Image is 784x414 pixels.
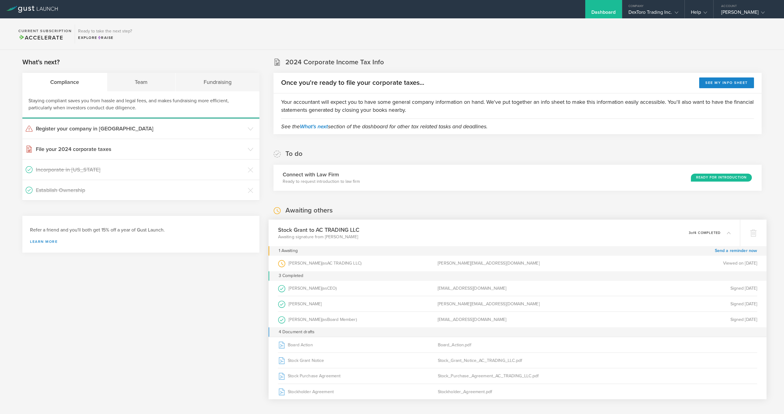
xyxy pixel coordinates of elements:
[327,317,356,322] span: Board Member
[721,9,773,18] div: [PERSON_NAME]
[283,179,360,185] p: Ready to request introduction to law firm
[36,186,245,194] h3: Establish Ownership
[438,255,597,271] div: [PERSON_NAME][EMAIL_ADDRESS][DOMAIN_NAME]
[97,36,114,40] span: Raise
[78,35,132,40] div: Explore
[715,246,757,255] a: Send a reminder now
[438,352,597,368] div: Stock_Grant_Notice_AC_TRADING_LLC.pdf
[438,280,597,296] div: [EMAIL_ADDRESS][DOMAIN_NAME]
[278,384,438,399] div: Stockholder Agreement
[176,73,259,91] div: Fundraising
[278,280,438,296] div: [PERSON_NAME]
[36,145,245,153] h3: File your 2024 corporate taxes
[597,312,757,327] div: Signed [DATE]
[75,24,135,43] div: Ready to take the next step?ExploreRaise
[281,98,754,114] p: Your accountant will expect you to have some general company information on hand. We've put toget...
[22,58,60,67] h2: What's next?
[278,296,438,311] div: [PERSON_NAME]
[278,234,359,240] p: Awaiting signature from [PERSON_NAME]
[269,327,767,337] div: 4 Document drafts
[322,260,327,265] span: (as
[689,231,721,234] p: 3 4 completed
[278,255,438,271] div: [PERSON_NAME]
[691,231,694,235] em: of
[300,123,328,130] a: What's next
[628,9,678,18] div: DexToro Trading Inc.
[278,368,438,383] div: Stock Purchase Agreement
[591,9,616,18] div: Dashboard
[285,149,303,158] h2: To do
[699,77,754,88] button: See my info sheet
[22,91,259,119] div: Staying compliant saves you from hassle and legal fees, and makes fundraising more efficient, par...
[278,226,359,234] h3: Stock Grant to AC TRADING LLC
[269,271,767,280] div: 3 Completed
[438,296,597,311] div: [PERSON_NAME][EMAIL_ADDRESS][DOMAIN_NAME]
[22,73,107,91] div: Compliance
[18,34,63,41] span: Accelerate
[597,280,757,296] div: Signed [DATE]
[281,78,424,87] h2: Once you're ready to file your corporate taxes...
[36,125,245,133] h3: Register your company in [GEOGRAPHIC_DATA]
[438,312,597,327] div: [EMAIL_ADDRESS][DOMAIN_NAME]
[597,296,757,311] div: Signed [DATE]
[322,285,327,291] span: (as
[30,240,252,243] a: Learn more
[691,9,707,18] div: Help
[285,58,384,67] h2: 2024 Corporate Income Tax Info
[327,260,360,265] span: AC TRADING LLC
[273,165,762,191] div: Connect with Law FirmReady to request introduction to law firmReady for Introduction
[322,317,327,322] span: (as
[278,337,438,352] div: Board Action
[691,174,752,182] div: Ready for Introduction
[278,312,438,327] div: [PERSON_NAME]
[285,206,333,215] h2: Awaiting others
[279,246,298,255] div: 1 Awaiting
[336,285,337,291] span: )
[30,227,252,234] h3: Refer a friend and you'll both get 15% off a year of Gust Launch.
[327,285,336,291] span: CEO
[281,123,488,130] em: See the section of the dashboard for other tax related tasks and deadlines.
[438,384,597,399] div: Stockholder_Agreement.pdf
[107,73,176,91] div: Team
[78,29,132,33] h3: Ready to take the next step?
[36,166,245,174] h3: Incorporate in [US_STATE]
[438,337,597,352] div: Board_Action.pdf
[18,29,72,33] h2: Current Subscription
[283,171,360,179] h3: Connect with Law Firm
[597,255,757,271] div: Viewed on [DATE]
[356,317,357,322] span: )
[278,352,438,368] div: Stock Grant Notice
[438,368,597,383] div: Stock_Purchase_Agreement_AC_TRADING_LLC.pdf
